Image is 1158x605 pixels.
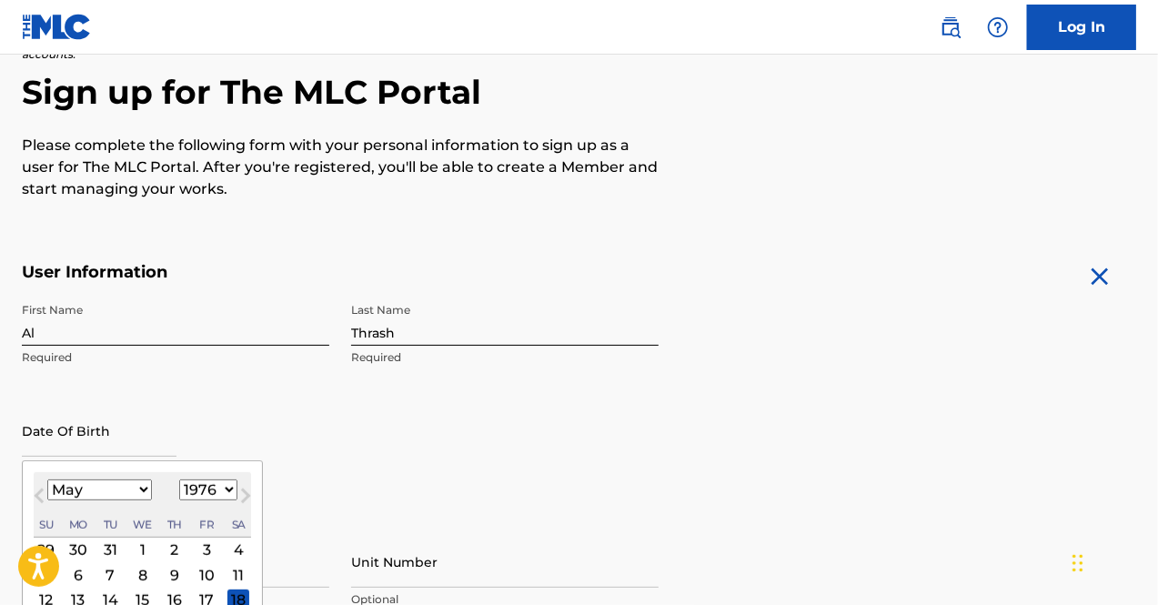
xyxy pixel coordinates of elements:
div: Wednesday [132,513,154,535]
div: Choose Saturday, September 4th, 1976 [227,539,249,560]
div: Sunday [35,513,57,535]
p: Please complete the following form with your personal information to sign up as a user for The ML... [22,135,659,200]
div: Friday [196,513,217,535]
div: Monday [67,513,89,535]
div: Choose Thursday, September 2nd, 1976 [164,539,186,560]
h5: User Information [22,262,659,283]
p: Required [22,349,329,366]
a: Log In [1027,5,1136,50]
img: help [987,16,1009,38]
div: Choose Tuesday, August 31st, 1976 [99,539,121,560]
button: Next Month [231,485,260,514]
div: Choose Wednesday, September 8th, 1976 [132,564,154,586]
div: Choose Saturday, September 11th, 1976 [227,564,249,586]
div: Tuesday [99,513,121,535]
a: Public Search [932,9,969,45]
iframe: Chat Widget [1067,518,1158,605]
div: Choose Monday, August 30th, 1976 [67,539,89,560]
div: Choose Friday, September 3rd, 1976 [196,539,217,560]
div: Choose Sunday, September 5th, 1976 [35,564,57,586]
div: Drag [1072,536,1083,590]
div: Thursday [164,513,186,535]
div: Choose Wednesday, September 1st, 1976 [132,539,154,560]
button: Previous Month [25,485,54,514]
div: Choose Tuesday, September 7th, 1976 [99,564,121,586]
h5: Personal Address [22,516,1136,537]
img: search [940,16,962,38]
div: Help [980,9,1016,45]
img: MLC Logo [22,14,92,40]
div: Choose Sunday, August 29th, 1976 [35,539,57,560]
div: Choose Thursday, September 9th, 1976 [164,564,186,586]
div: Choose Monday, September 6th, 1976 [67,564,89,586]
div: Saturday [227,513,249,535]
div: Choose Friday, September 10th, 1976 [196,564,217,586]
img: close [1085,262,1114,291]
h2: Sign up for The MLC Portal [22,72,1136,113]
p: Required [351,349,659,366]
